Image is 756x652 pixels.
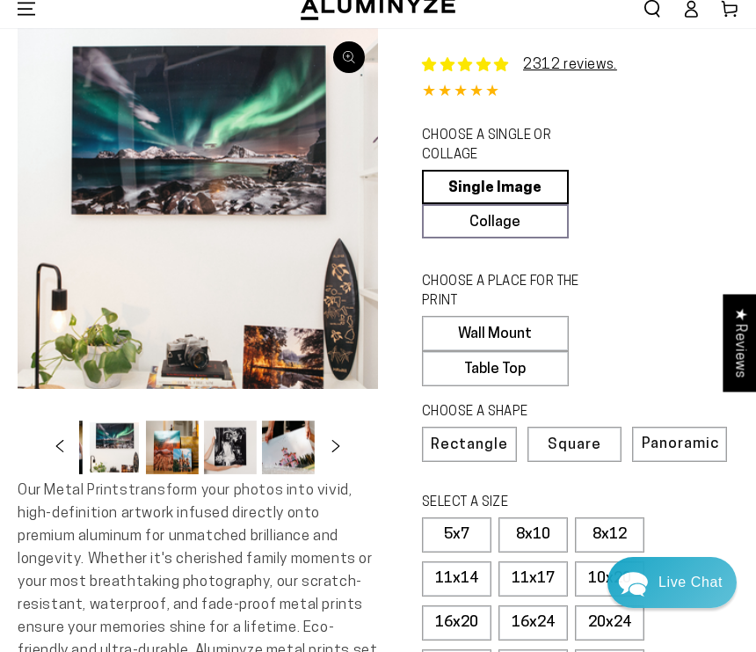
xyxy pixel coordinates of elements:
[146,421,199,474] button: Load image 5 in gallery view
[204,421,257,474] button: Load image 6 in gallery view
[658,557,723,608] div: Contact Us Directly
[422,316,569,351] label: Wall Mount
[548,437,601,452] span: Square
[422,127,605,165] legend: CHOOSE A SINGLE OR COLLAGE
[422,55,617,76] a: 2312 reviews.
[422,170,569,204] a: Single Image
[422,204,569,238] a: Collage
[422,273,605,311] legend: CHOOSE A PLACE FOR THE PRINT
[422,494,605,513] legend: SELECT A SIZE
[642,436,719,451] span: Panoramic
[88,421,141,474] button: Load image 4 in gallery view
[422,403,605,422] legend: CHOOSE A SHAPE
[607,557,737,608] div: Chat widget toggle
[422,351,569,386] label: Table Top
[523,58,617,72] a: 2312 reviews.
[40,428,79,466] button: Slide left
[316,428,355,466] button: Slide right
[498,561,568,597] label: 11x17
[422,80,738,106] div: 4.85 out of 5.0 stars
[498,605,568,641] label: 16x24
[431,437,508,452] span: Rectangle
[422,605,491,641] label: 16x20
[422,517,491,553] label: 5x7
[575,517,644,553] label: 8x12
[422,561,491,597] label: 11x14
[575,605,644,641] label: 20x24
[262,421,315,474] button: Load image 7 in gallery view
[723,294,756,392] div: Click to open Judge.me floating reviews tab
[575,561,644,597] label: 10x20
[18,28,378,480] media-gallery: Gallery Viewer
[498,517,568,553] label: 8x10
